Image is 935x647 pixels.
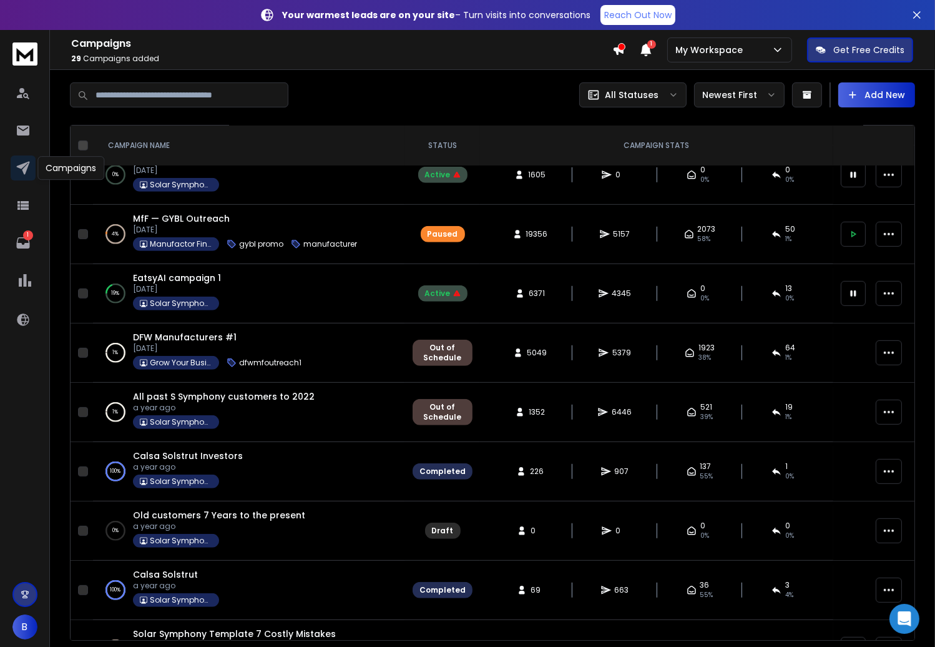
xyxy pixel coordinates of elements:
td: 1%DFW Manufacturers #1[DATE]Grow Your Business Livedfwmfoutreach1 [93,323,405,383]
p: a year ago [133,462,243,472]
span: 39 % [700,412,713,422]
div: Open Intercom Messenger [889,604,919,634]
button: Newest First [694,82,785,107]
span: 69 [531,585,543,595]
span: 0% [785,531,794,541]
span: 907 [615,467,629,477]
h1: Campaigns [71,36,612,51]
p: [DATE] [133,225,357,235]
p: All Statuses [605,89,658,101]
span: 663 [615,585,629,595]
span: 0% [700,175,709,185]
span: 5049 [527,348,547,358]
div: Active [425,289,461,299]
a: Solar Symphony Template 7 Costly Mistakes [133,628,336,640]
span: 0 [700,521,705,531]
th: CAMPAIGN NAME [93,126,405,166]
button: Get Free Credits [807,37,913,62]
span: 5157 [614,229,630,239]
a: Calsa Solstrut Investors [133,450,243,462]
div: Paused [428,229,458,239]
div: Draft [432,526,454,536]
td: 19%EatsyAI campaign 1[DATE]Solar Symphony [93,264,405,323]
span: 1 % [785,234,791,244]
span: 0 [615,526,628,536]
span: 19 [785,402,793,412]
div: Out of Schedule [419,402,466,422]
a: MfF — GYBL Outreach [133,212,230,225]
div: Completed [419,467,466,477]
span: 13 [785,284,792,294]
span: 1 [647,40,656,49]
div: Active [425,170,461,180]
span: 29 [71,53,81,64]
span: 1923 [698,343,715,353]
span: 3 [785,580,790,590]
span: 0 % [785,294,794,304]
p: [DATE] [133,284,221,294]
span: 2073 [698,224,716,234]
div: Campaigns [37,156,104,180]
p: Reach Out Now [604,9,672,21]
span: 0 % [785,472,794,482]
a: EatsyAI campaign 1 [133,272,221,284]
p: a year ago [133,581,219,591]
span: 55 % [700,590,713,600]
span: 1352 [529,407,545,417]
span: 1 % [785,353,791,363]
p: Solar Symphony [150,477,212,486]
th: CAMPAIGN STATS [480,126,833,166]
strong: Your warmest leads are on your site [282,9,455,21]
a: Old customers 7 Years to the present [133,509,305,521]
span: Calsa Solstrut [133,568,198,581]
p: Campaigns added [71,54,612,64]
div: Completed [419,585,466,595]
span: 64 [785,343,795,353]
span: 6446 [612,407,632,417]
span: 1 % [785,412,791,422]
img: logo [12,42,37,66]
p: 0 % [112,525,119,537]
p: – Turn visits into conversations [282,9,590,21]
span: 0% [700,294,709,304]
span: 0% [785,175,794,185]
p: a year ago [133,403,315,413]
p: [DATE] [133,165,393,175]
td: 0%Battery add on campaign after black outs for ss [DATE] to [DATE][DATE]Solar Symphony [93,146,405,205]
p: [DATE] [133,343,301,353]
p: Solar Symphony [150,595,212,605]
p: a year ago [133,521,305,531]
span: 0 [785,165,790,175]
th: STATUS [405,126,480,166]
a: Reach Out Now [600,5,675,25]
span: DFW Manufacturers #1 [133,331,237,343]
p: 1 [23,230,33,240]
p: 19 % [112,287,120,300]
p: manufacturer [303,239,357,249]
span: 5379 [612,348,631,358]
p: Grow Your Business Live [150,358,212,368]
span: 1605 [528,170,546,180]
span: 0% [700,531,709,541]
td: 4%MfF — GYBL Outreach[DATE]Manufactor Financegybl promomanufacturer [93,205,405,264]
span: 0 [700,165,705,175]
p: dfwmfoutreach1 [239,358,301,368]
p: Solar Symphony [150,180,212,190]
p: My Workspace [675,44,748,56]
span: 50 [785,224,795,234]
span: 137 [700,462,712,472]
span: 0 [785,521,790,531]
span: 0 [700,284,705,294]
span: 6371 [529,289,545,299]
button: Add New [838,82,915,107]
p: 100 % [110,584,121,596]
a: 1 [11,230,36,255]
p: Solar Symphony [150,417,212,427]
td: 100%Calsa Solstrut Investorsa year agoSolar Symphony [93,442,405,501]
span: 36 [700,580,710,590]
p: 1 % [113,347,119,359]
